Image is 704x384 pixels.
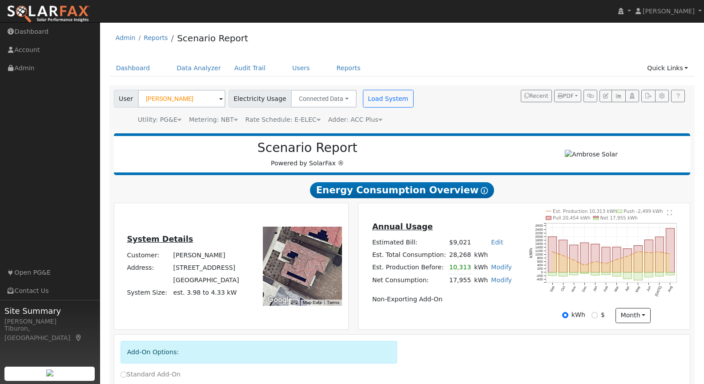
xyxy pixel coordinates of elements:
[552,251,553,252] circle: onclick=""
[4,317,95,326] div: [PERSON_NAME]
[265,294,294,306] a: Open this area in Google Maps (opens a new window)
[125,287,172,299] td: System Size:
[615,308,651,323] button: month
[535,242,543,246] text: 1600
[121,372,127,378] input: Standard Add-On
[666,228,675,272] rect: onclick=""
[560,285,567,292] text: Oct
[640,60,695,76] a: Quick Links
[563,255,564,256] circle: onclick=""
[553,208,617,214] text: Est. Production 10,313 kWh
[667,285,673,292] text: Aug
[548,272,557,276] rect: onclick=""
[75,334,83,341] a: Map
[624,208,663,214] text: Push -2,499 kWh
[229,90,291,108] span: Electricity Usage
[646,285,652,292] text: Jun
[535,228,543,232] text: 2400
[447,249,472,261] td: 28,268
[668,210,672,216] text: 
[173,289,237,296] span: est. 3.98 to 4.33 kW
[583,90,597,102] button: Generate Report Link
[109,60,157,76] a: Dashboard
[645,240,653,272] rect: onclick=""
[172,287,241,299] td: System Size
[602,272,610,275] rect: onclick=""
[570,272,578,275] rect: onclick=""
[638,251,639,252] circle: onclick=""
[370,293,513,305] td: Non-Exporting Add-On
[535,231,543,235] text: 2200
[121,341,398,364] div: Add-On Options:
[595,261,596,262] circle: onclick=""
[4,324,95,343] div: Tiburon, [GEOGRAPHIC_DATA]
[328,115,382,124] div: Adder: ACC Plus
[601,310,605,320] label: $
[127,235,193,244] u: System Details
[655,90,669,102] button: Settings
[562,312,568,318] input: kWh
[189,115,238,124] div: Metering: NBT
[656,272,664,276] rect: onclick=""
[172,274,241,286] td: [GEOGRAPHIC_DATA]
[291,300,297,306] button: Keyboard shortcuts
[123,140,492,156] h2: Scenario Report
[549,285,555,292] text: Sep
[641,90,655,102] button: Export Interval Data
[591,244,599,272] rect: onclick=""
[548,237,557,272] rect: onclick=""
[634,272,642,280] rect: onclick=""
[535,249,543,253] text: 1200
[228,60,272,76] a: Audit Trail
[571,310,585,320] label: kWh
[138,90,225,108] input: Select a User
[612,272,621,276] rect: onclick=""
[177,33,248,44] a: Scenario Report
[623,272,632,279] rect: onclick=""
[656,237,664,272] rect: onclick=""
[144,34,168,41] a: Reports
[265,294,294,306] img: Google
[370,261,447,274] td: Est. Production Before:
[599,90,612,102] button: Edit User
[648,252,650,254] circle: onclick=""
[623,249,632,272] rect: onclick=""
[537,260,543,264] text: 600
[634,246,642,272] rect: onclick=""
[327,300,339,305] a: Terms (opens in new tab)
[537,256,543,260] text: 800
[537,263,543,267] text: 400
[580,272,589,274] rect: onclick=""
[170,60,228,76] a: Data Analyzer
[491,264,512,271] a: Modify
[114,90,138,108] span: User
[553,215,591,220] text: Pull 20,454 kWh
[172,261,241,274] td: [STREET_ADDRESS]
[581,285,587,292] text: Dec
[536,278,543,282] text: -400
[481,187,488,194] i: Show Help
[643,8,695,15] span: [PERSON_NAME]
[473,274,490,287] td: kWh
[535,252,543,256] text: 1000
[670,253,671,255] circle: onclick=""
[602,247,610,272] rect: onclick=""
[624,285,630,292] text: Apr
[654,285,662,297] text: [DATE]
[573,260,575,261] circle: onclick=""
[370,236,447,248] td: Estimated Bill:
[584,264,585,266] circle: onclick=""
[330,60,367,76] a: Reports
[592,285,598,292] text: Jan
[554,90,581,102] button: PDF
[666,272,675,275] rect: onclick=""
[591,272,599,275] rect: onclick=""
[600,215,638,220] text: Net 17,955 kWh
[491,276,512,284] a: Modify
[535,245,543,249] text: 1400
[4,305,95,317] span: Site Summary
[473,261,490,274] td: kWh
[521,90,552,102] button: Recent
[616,259,617,260] circle: onclick=""
[172,249,241,261] td: [PERSON_NAME]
